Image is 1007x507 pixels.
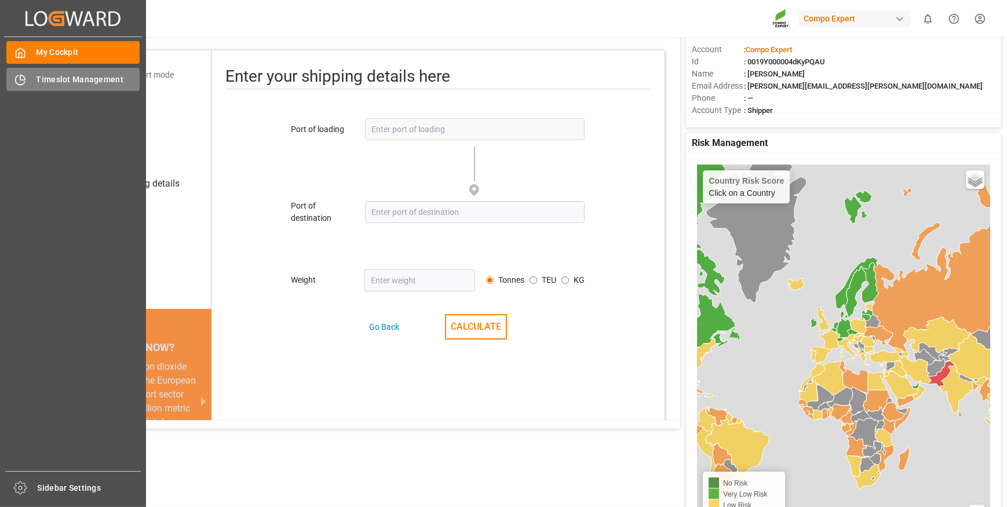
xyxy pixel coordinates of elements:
img: Screenshot%202023-09-29%20at%2010.02.21.png_1712312052.png [772,9,791,29]
h4: Country Risk Score [709,176,784,185]
div: Weight [291,274,346,286]
button: show 0 new notifications [915,6,941,32]
div: Add shipping details [96,177,180,191]
span: : Shipper [744,106,773,115]
span: Timeslot Management [37,74,140,86]
span: Phone [692,92,744,104]
div: Enter your shipping details here [225,64,651,89]
span: : [744,45,792,54]
button: Help Center [941,6,967,32]
button: CALCULATE [445,314,507,340]
span: Account Type [692,104,744,116]
span: : 0019Y000004dKyPQAU [744,57,825,66]
span: No Risk [723,479,747,487]
span: Sidebar Settings [38,482,141,494]
button: next slide / item [195,360,211,443]
input: Enter weight [364,269,475,291]
label: Tonnes [498,274,524,286]
input: Avg. container weight [486,276,494,284]
input: Enter port of loading [365,118,585,140]
label: KG [574,274,585,286]
input: Enter port of destination [365,201,585,223]
a: Timeslot Management [6,68,140,90]
div: Select transport mode [94,69,174,81]
span: My Cockpit [37,46,140,59]
span: Compo Expert [746,45,792,54]
span: Name [692,68,744,80]
span: Risk Management [692,136,768,150]
label: TEU [542,274,556,286]
div: Compo Expert [799,10,910,27]
input: Avg. container weight [530,276,537,284]
span: Email Address [692,80,744,92]
a: My Cockpit [6,41,140,64]
div: Port of loading [291,123,346,136]
div: Go Back [369,321,399,333]
span: Account [692,43,744,56]
span: Id [692,56,744,68]
div: Click on a Country [709,176,784,198]
span: : [PERSON_NAME][EMAIL_ADDRESS][PERSON_NAME][DOMAIN_NAME] [744,82,983,90]
div: Port of destination [291,200,346,224]
span: Very Low Risk [723,490,767,498]
button: Compo Expert [799,8,915,30]
input: Avg. container weight [561,276,569,284]
span: : [PERSON_NAME] [744,70,805,78]
span: : — [744,94,753,103]
a: Layers [966,170,984,189]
